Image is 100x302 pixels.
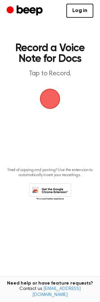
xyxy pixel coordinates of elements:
[12,43,88,64] h1: Record a Voice Note for Docs
[40,89,60,109] img: Beep Logo
[12,70,88,78] p: Tap to Record.
[7,4,44,17] a: Beep
[5,168,95,178] p: Tired of copying and pasting? Use the extension to automatically insert your recordings.
[66,4,93,18] a: Log in
[4,286,96,298] span: Contact us
[32,287,81,297] a: [EMAIL_ADDRESS][DOMAIN_NAME]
